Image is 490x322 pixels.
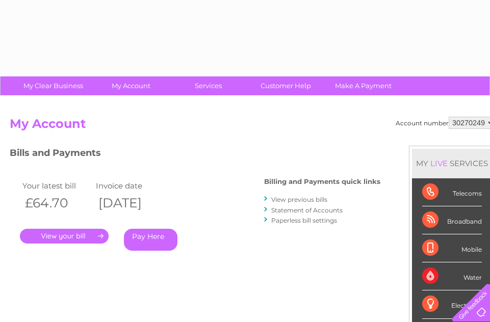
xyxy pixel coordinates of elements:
[271,196,327,203] a: View previous bills
[271,206,343,214] a: Statement of Accounts
[422,178,482,206] div: Telecoms
[124,229,177,251] a: Pay Here
[20,229,109,244] a: .
[422,234,482,262] div: Mobile
[428,158,450,168] div: LIVE
[11,76,95,95] a: My Clear Business
[20,179,93,193] td: Your latest bill
[93,193,167,213] th: [DATE]
[264,178,380,185] h4: Billing and Payments quick links
[422,262,482,290] div: Water
[20,193,93,213] th: £64.70
[422,290,482,318] div: Electricity
[271,217,337,224] a: Paperless bill settings
[244,76,328,95] a: Customer Help
[321,76,405,95] a: Make A Payment
[422,206,482,234] div: Broadband
[166,76,250,95] a: Services
[89,76,173,95] a: My Account
[93,179,167,193] td: Invoice date
[10,146,380,164] h3: Bills and Payments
